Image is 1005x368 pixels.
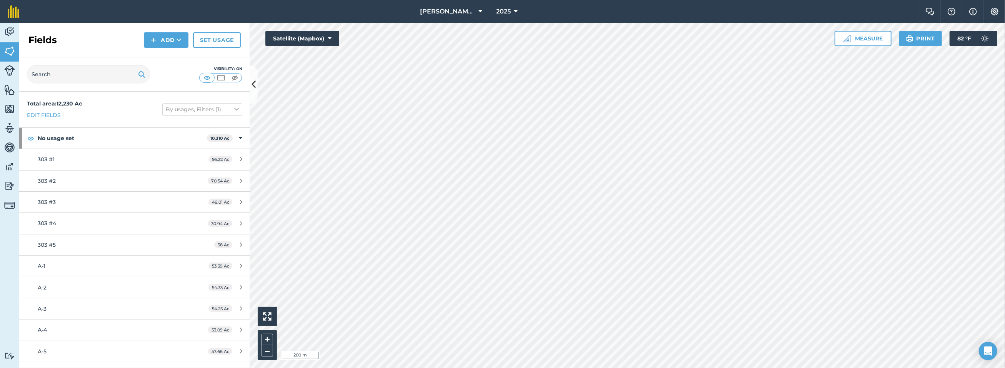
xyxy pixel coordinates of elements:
button: 82 °F [950,31,997,46]
span: A-3 [38,305,47,312]
img: svg+xml;base64,PD94bWwgdmVyc2lvbj0iMS4wIiBlbmNvZGluZz0idXRmLTgiPz4KPCEtLSBHZW5lcmF0b3I6IEFkb2JlIE... [4,65,15,76]
button: Add [144,32,188,48]
div: Visibility: On [199,66,242,72]
img: svg+xml;base64,PHN2ZyB4bWxucz0iaHR0cDovL3d3dy53My5vcmcvMjAwMC9zdmciIHdpZHRoPSI1NiIgaGVpZ2h0PSI2MC... [4,45,15,57]
span: 56.22 Ac [208,156,232,162]
span: 303 #1 [38,156,55,163]
h2: Fields [28,34,57,46]
a: 303 #430.94 Ac [19,213,250,234]
a: 303 #538 Ac [19,234,250,255]
span: 303 #5 [38,241,56,248]
img: svg+xml;base64,PHN2ZyB4bWxucz0iaHR0cDovL3d3dy53My5vcmcvMjAwMC9zdmciIHdpZHRoPSIxOSIgaGVpZ2h0PSIyNC... [906,34,913,43]
img: svg+xml;base64,PD94bWwgdmVyc2lvbj0iMS4wIiBlbmNvZGluZz0idXRmLTgiPz4KPCEtLSBHZW5lcmF0b3I6IEFkb2JlIE... [4,122,15,134]
img: svg+xml;base64,PD94bWwgdmVyc2lvbj0iMS4wIiBlbmNvZGluZz0idXRmLTgiPz4KPCEtLSBHZW5lcmF0b3I6IEFkb2JlIE... [4,26,15,38]
span: A-2 [38,284,47,291]
a: 303 #346.01 Ac [19,192,250,212]
a: A-153.39 Ac [19,256,250,276]
img: svg+xml;base64,PD94bWwgdmVyc2lvbj0iMS4wIiBlbmNvZGluZz0idXRmLTgiPz4KPCEtLSBHZW5lcmF0b3I6IEFkb2JlIE... [4,352,15,360]
span: 30.94 Ac [208,220,232,227]
img: Two speech bubbles overlapping with the left bubble in the forefront [925,8,935,15]
img: svg+xml;base64,PHN2ZyB4bWxucz0iaHR0cDovL3d3dy53My5vcmcvMjAwMC9zdmciIHdpZHRoPSIxNyIgaGVpZ2h0PSIxNy... [969,7,977,16]
strong: Total area : 12,230 Ac [27,100,82,107]
span: 46.01 Ac [208,199,232,205]
span: 53.09 Ac [208,326,232,333]
img: svg+xml;base64,PHN2ZyB4bWxucz0iaHR0cDovL3d3dy53My5vcmcvMjAwMC9zdmciIHdpZHRoPSI1NiIgaGVpZ2h0PSI2MC... [4,84,15,95]
div: Open Intercom Messenger [979,342,997,360]
a: A-453.09 Ac [19,319,250,340]
span: 303 #4 [38,220,56,227]
img: Ruler icon [843,35,851,42]
span: 57.66 Ac [208,348,232,355]
a: A-254.33 Ac [19,277,250,298]
img: svg+xml;base64,PHN2ZyB4bWxucz0iaHR0cDovL3d3dy53My5vcmcvMjAwMC9zdmciIHdpZHRoPSI1MCIgaGVpZ2h0PSI0MC... [216,74,226,82]
span: A-4 [38,326,47,333]
a: 303 #156.22 Ac [19,149,250,170]
input: Search [27,65,150,84]
img: svg+xml;base64,PD94bWwgdmVyc2lvbj0iMS4wIiBlbmNvZGluZz0idXRmLTgiPz4KPCEtLSBHZW5lcmF0b3I6IEFkb2JlIE... [4,161,15,172]
a: A-557.66 Ac [19,341,250,362]
button: Print [899,31,942,46]
span: 70.54 Ac [208,177,232,184]
span: 54.33 Ac [208,284,232,291]
button: By usages, Filters (1) [162,103,242,115]
button: Measure [835,31,892,46]
img: svg+xml;base64,PD94bWwgdmVyc2lvbj0iMS4wIiBlbmNvZGluZz0idXRmLTgiPz4KPCEtLSBHZW5lcmF0b3I6IEFkb2JlIE... [4,142,15,153]
img: svg+xml;base64,PHN2ZyB4bWxucz0iaHR0cDovL3d3dy53My5vcmcvMjAwMC9zdmciIHdpZHRoPSI1MCIgaGVpZ2h0PSI0MC... [202,74,212,82]
img: A question mark icon [947,8,956,15]
img: svg+xml;base64,PHN2ZyB4bWxucz0iaHR0cDovL3d3dy53My5vcmcvMjAwMC9zdmciIHdpZHRoPSI1MCIgaGVpZ2h0PSI0MC... [230,74,240,82]
span: 54.25 Ac [208,305,232,312]
span: 38 Ac [214,241,232,248]
img: svg+xml;base64,PD94bWwgdmVyc2lvbj0iMS4wIiBlbmNvZGluZz0idXRmLTgiPz4KPCEtLSBHZW5lcmF0b3I6IEFkb2JlIE... [4,200,15,211]
a: A-354.25 Ac [19,298,250,319]
span: A-5 [38,348,47,355]
button: – [262,345,273,356]
img: svg+xml;base64,PD94bWwgdmVyc2lvbj0iMS4wIiBlbmNvZGluZz0idXRmLTgiPz4KPCEtLSBHZW5lcmF0b3I6IEFkb2JlIE... [977,31,993,46]
span: [PERSON_NAME] Farming Company [420,7,475,16]
img: fieldmargin Logo [8,5,19,18]
a: Set usage [193,32,241,48]
strong: No usage set [38,128,207,149]
span: 303 #2 [38,177,56,184]
img: Four arrows, one pointing top left, one top right, one bottom right and the last bottom left [263,312,272,321]
img: svg+xml;base64,PD94bWwgdmVyc2lvbj0iMS4wIiBlbmNvZGluZz0idXRmLTgiPz4KPCEtLSBHZW5lcmF0b3I6IEFkb2JlIE... [4,180,15,192]
img: svg+xml;base64,PHN2ZyB4bWxucz0iaHR0cDovL3d3dy53My5vcmcvMjAwMC9zdmciIHdpZHRoPSIxNCIgaGVpZ2h0PSIyNC... [151,35,156,45]
img: svg+xml;base64,PHN2ZyB4bWxucz0iaHR0cDovL3d3dy53My5vcmcvMjAwMC9zdmciIHdpZHRoPSIxOSIgaGVpZ2h0PSIyNC... [138,70,145,79]
img: svg+xml;base64,PHN2ZyB4bWxucz0iaHR0cDovL3d3dy53My5vcmcvMjAwMC9zdmciIHdpZHRoPSIxOCIgaGVpZ2h0PSIyNC... [27,134,34,143]
div: No usage set10,310 Ac [19,128,250,149]
span: A-1 [38,263,45,269]
button: + [262,334,273,345]
span: 82 ° F [957,31,971,46]
strong: 10,310 Ac [210,135,230,141]
span: 53.39 Ac [208,263,232,269]
span: 2025 [496,7,511,16]
a: 303 #270.54 Ac [19,171,250,191]
img: A cog icon [990,8,999,15]
button: Satellite (Mapbox) [265,31,339,46]
a: Edit fields [27,111,61,119]
img: svg+xml;base64,PHN2ZyB4bWxucz0iaHR0cDovL3d3dy53My5vcmcvMjAwMC9zdmciIHdpZHRoPSI1NiIgaGVpZ2h0PSI2MC... [4,103,15,115]
span: 303 #3 [38,199,56,206]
